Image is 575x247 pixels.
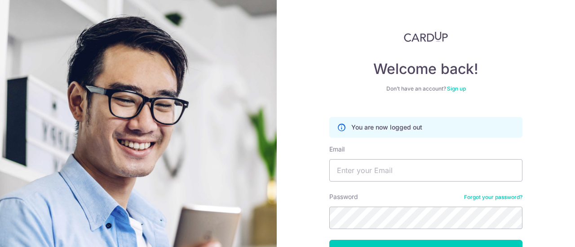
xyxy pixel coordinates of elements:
[329,60,522,78] h4: Welcome back!
[329,145,345,154] label: Email
[404,31,448,42] img: CardUp Logo
[329,192,358,201] label: Password
[464,194,522,201] a: Forgot your password?
[329,159,522,182] input: Enter your Email
[351,123,422,132] p: You are now logged out
[447,85,466,92] a: Sign up
[329,85,522,92] div: Don’t have an account?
